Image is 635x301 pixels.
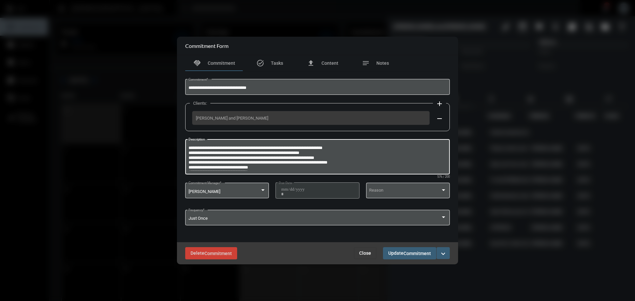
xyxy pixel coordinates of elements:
button: DeleteCommitment [185,247,237,259]
mat-icon: notes [362,59,370,67]
span: Tasks [271,60,283,66]
span: Update [388,250,431,256]
label: Clients: [190,101,210,106]
span: Just Once [189,216,208,221]
button: UpdateCommitment [383,247,436,259]
mat-icon: remove [436,115,444,123]
mat-icon: handshake [193,59,201,67]
span: Delete [190,250,232,256]
span: [PERSON_NAME] and [PERSON_NAME] [196,116,426,121]
mat-icon: task_alt [256,59,264,67]
mat-icon: expand_more [439,250,447,258]
span: Commitment [208,60,235,66]
mat-icon: add [436,100,444,108]
span: Commitment [204,251,232,256]
span: Content [321,60,338,66]
span: Commitment [403,251,431,256]
button: Close [354,247,376,259]
mat-hint: 576 / 200 [437,175,450,179]
span: Notes [376,60,389,66]
mat-icon: file_upload [307,59,315,67]
span: [PERSON_NAME] [189,189,220,194]
h2: Commitment Form [185,43,229,49]
span: Close [359,250,371,256]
